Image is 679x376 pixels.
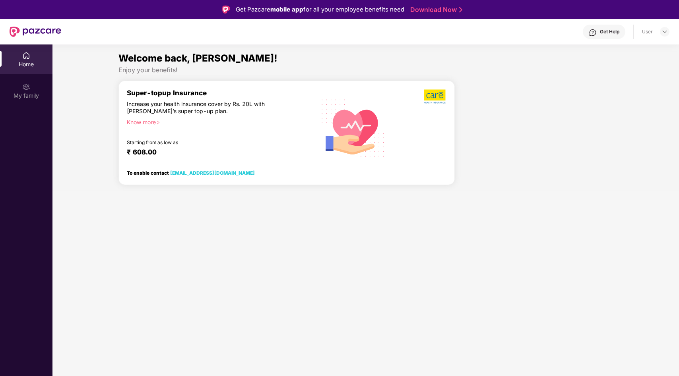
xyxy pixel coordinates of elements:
[127,100,279,115] div: Increase your health insurance cover by Rs. 20L with [PERSON_NAME]’s super top-up plan.
[270,6,303,13] strong: mobile app
[236,5,404,14] div: Get Pazcare for all your employee benefits need
[662,29,668,35] img: svg+xml;base64,PHN2ZyBpZD0iRHJvcGRvd24tMzJ4MzIiIHhtbG5zPSJodHRwOi8vd3d3LnczLm9yZy8yMDAwL3N2ZyIgd2...
[127,89,313,97] div: Super-topup Insurance
[424,89,446,104] img: b5dec4f62d2307b9de63beb79f102df3.png
[600,29,619,35] div: Get Help
[118,66,613,74] div: Enjoy your benefits!
[315,89,391,166] img: svg+xml;base64,PHN2ZyB4bWxucz0iaHR0cDovL3d3dy53My5vcmcvMjAwMC9zdmciIHhtbG5zOnhsaW5rPSJodHRwOi8vd3...
[459,6,462,14] img: Stroke
[156,120,160,125] span: right
[10,27,61,37] img: New Pazcare Logo
[642,29,653,35] div: User
[127,139,279,145] div: Starting from as low as
[118,52,277,64] span: Welcome back, [PERSON_NAME]!
[127,170,255,175] div: To enable contact
[127,119,308,124] div: Know more
[222,6,230,13] img: Logo
[410,6,460,14] a: Download Now
[127,148,305,158] div: ₹ 608.00
[589,29,597,37] img: svg+xml;base64,PHN2ZyBpZD0iSGVscC0zMngzMiIgeG1sbnM9Imh0dHA6Ly93d3cudzMub3JnLzIwMDAvc3ZnIiB3aWR0aD...
[22,83,30,91] img: svg+xml;base64,PHN2ZyB3aWR0aD0iMjAiIGhlaWdodD0iMjAiIHZpZXdCb3g9IjAgMCAyMCAyMCIgZmlsbD0ibm9uZSIgeG...
[170,170,255,176] a: [EMAIL_ADDRESS][DOMAIN_NAME]
[22,52,30,60] img: svg+xml;base64,PHN2ZyBpZD0iSG9tZSIgeG1sbnM9Imh0dHA6Ly93d3cudzMub3JnLzIwMDAvc3ZnIiB3aWR0aD0iMjAiIG...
